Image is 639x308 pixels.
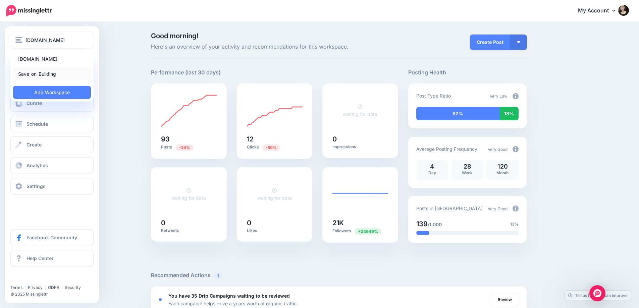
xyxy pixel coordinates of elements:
[332,228,388,234] p: Followers
[159,298,162,301] div: <div class='status-dot small red margin-right'></div>Error
[496,170,509,175] span: Month
[161,220,217,226] h5: 0
[26,142,42,147] span: Create
[151,271,527,280] h5: Recommended Actions
[416,107,500,120] div: 82% of your posts in the last 30 days have been from Drip Campaigns
[6,5,52,16] img: Missinglettr
[168,293,290,299] b: You have 35 Drip Campaigns waiting to be reviewed
[462,170,473,175] span: Week
[343,104,377,117] a: waiting for data
[26,100,42,106] span: Curate
[247,136,303,142] h5: 12
[10,116,94,132] a: Schedule
[10,32,94,48] button: [DOMAIN_NAME]
[214,272,222,279] span: 1
[513,205,519,211] img: info-circle-grey.png
[257,187,292,201] a: waiting for data
[175,144,194,151] span: Previous period: 152
[26,163,48,168] span: Analytics
[10,178,94,195] a: Settings
[513,146,519,152] img: info-circle-grey.png
[161,144,217,150] p: Posts
[513,93,519,99] img: info-circle-grey.png
[428,170,436,175] span: Day
[247,228,303,233] p: Likes
[13,52,91,65] a: [DOMAIN_NAME]
[10,275,61,282] iframe: Twitter Follow Button
[10,291,98,298] li: © 2025 Missinglettr
[571,3,629,19] a: My Account
[488,147,508,152] span: Very Good
[500,107,519,120] div: 18% of your posts in the last 30 days were manually created (i.e. were not from Drip Campaigns or...
[61,285,63,290] span: |
[28,285,43,290] a: Privacy
[510,221,519,228] span: 13%
[416,145,477,153] p: Average Posting Frequency
[490,164,515,170] p: 120
[10,157,94,174] a: Analytics
[416,220,428,228] span: 139
[161,136,217,142] h5: 93
[416,231,430,235] div: 13% of your posts in the last 30 days have been from Drip Campaigns
[470,35,510,50] a: Create Post
[26,121,48,127] span: Schedule
[488,206,508,211] span: Very Good
[491,294,519,306] a: Review
[332,220,388,226] h5: 21K
[490,94,508,99] span: Very Low
[247,220,303,226] h5: 0
[408,68,527,77] h5: Posting Health
[262,144,280,151] span: Previous period: 29
[517,41,520,43] img: arrow-down-white.png
[13,67,91,80] a: Save_on_Building
[416,92,451,100] p: Post Type Ratio
[151,43,398,51] span: Here's an overview of your activity and recommendations for this workspace.
[589,285,605,301] div: Open Intercom Messenger
[10,285,22,290] a: Terms
[25,36,65,44] span: [DOMAIN_NAME]
[26,235,77,240] span: Facebook Community
[65,285,81,290] a: Security
[416,204,483,212] p: Posts in [GEOGRAPHIC_DATA]
[455,164,480,170] p: 28
[168,300,298,307] p: Each campaign helps drive a years worth of organic traffic.
[48,285,59,290] a: GDPR
[10,136,94,153] a: Create
[151,32,199,40] span: Good morning!
[24,285,26,290] span: |
[332,144,388,149] p: Impressions
[13,86,91,99] a: Add Workspace
[428,222,442,227] span: /1,000
[332,136,388,142] h5: 0
[565,291,631,300] a: Tell us how we can improve
[10,229,94,246] a: Facebook Community
[171,187,206,201] a: waiting for data
[15,37,22,43] img: menu.png
[247,144,303,150] p: Clicks
[10,95,94,112] a: Curate
[355,228,381,235] span: Previous period: 84
[10,250,94,267] a: Help Center
[420,164,445,170] p: 4
[151,68,221,77] h5: Performance (last 30 days)
[26,255,54,261] span: Help Center
[26,183,46,189] span: Settings
[45,285,46,290] span: |
[161,228,217,233] p: Retweets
